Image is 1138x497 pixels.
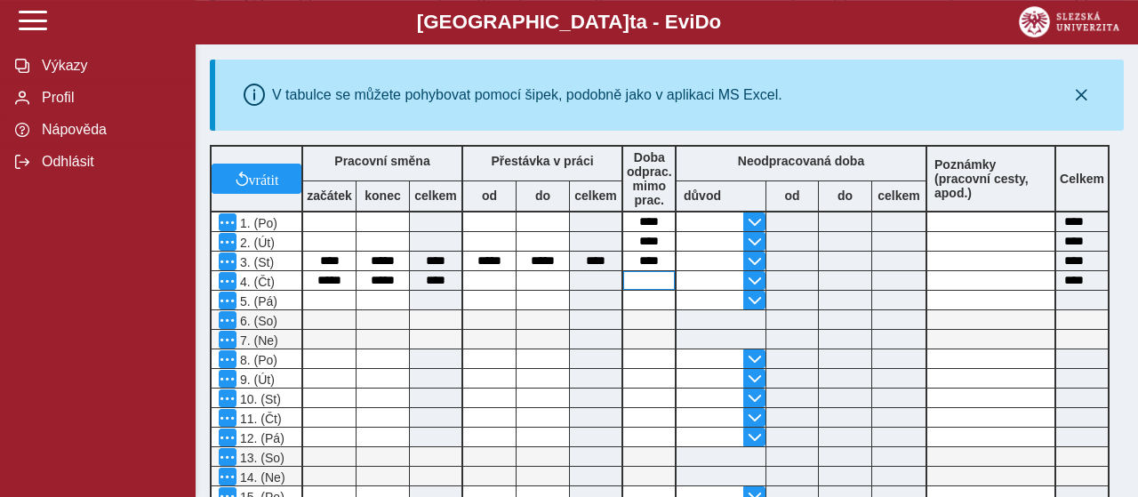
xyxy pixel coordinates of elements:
[1060,172,1104,186] b: Celkem
[236,451,284,465] span: 13. (So)
[36,154,180,170] span: Odhlásit
[491,154,593,168] b: Přestávka v práci
[212,164,301,194] button: vrátit
[927,157,1054,200] b: Poznámky (pracovní cesty, apod.)
[694,11,709,33] span: D
[272,87,782,103] div: V tabulce se můžete pohybovat pomocí šipek, podobně jako v aplikaci MS Excel.
[53,11,1085,34] b: [GEOGRAPHIC_DATA] a - Evi
[249,172,279,186] span: vrátit
[236,294,277,309] span: 5. (Pá)
[819,188,871,203] b: do
[738,154,864,168] b: Neodpracovaná doba
[219,468,236,485] button: Menu
[219,253,236,270] button: Menu
[236,392,281,406] span: 10. (St)
[357,188,409,203] b: konec
[236,275,275,289] span: 4. (Čt)
[236,373,275,387] span: 9. (Út)
[236,353,277,367] span: 8. (Po)
[219,331,236,349] button: Menu
[236,255,274,269] span: 3. (St)
[236,236,275,250] span: 2. (Út)
[219,448,236,466] button: Menu
[219,409,236,427] button: Menu
[236,431,284,445] span: 12. (Pá)
[766,188,818,203] b: od
[1019,6,1119,37] img: logo_web_su.png
[236,333,278,348] span: 7. (Ne)
[236,470,285,485] span: 14. (Ne)
[219,370,236,388] button: Menu
[219,350,236,368] button: Menu
[570,188,621,203] b: celkem
[872,188,926,203] b: celkem
[303,188,356,203] b: začátek
[219,292,236,309] button: Menu
[219,429,236,446] button: Menu
[36,58,180,74] span: Výkazy
[236,412,282,426] span: 11. (Čt)
[627,150,672,207] b: Doba odprac. mimo prac.
[219,311,236,329] button: Menu
[219,389,236,407] button: Menu
[410,188,461,203] b: celkem
[334,154,429,168] b: Pracovní směna
[236,314,277,328] span: 6. (So)
[219,272,236,290] button: Menu
[36,122,180,138] span: Nápověda
[517,188,569,203] b: do
[36,90,180,106] span: Profil
[219,233,236,251] button: Menu
[709,11,722,33] span: o
[219,213,236,231] button: Menu
[629,11,636,33] span: t
[684,188,721,203] b: důvod
[463,188,516,203] b: od
[236,216,277,230] span: 1. (Po)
